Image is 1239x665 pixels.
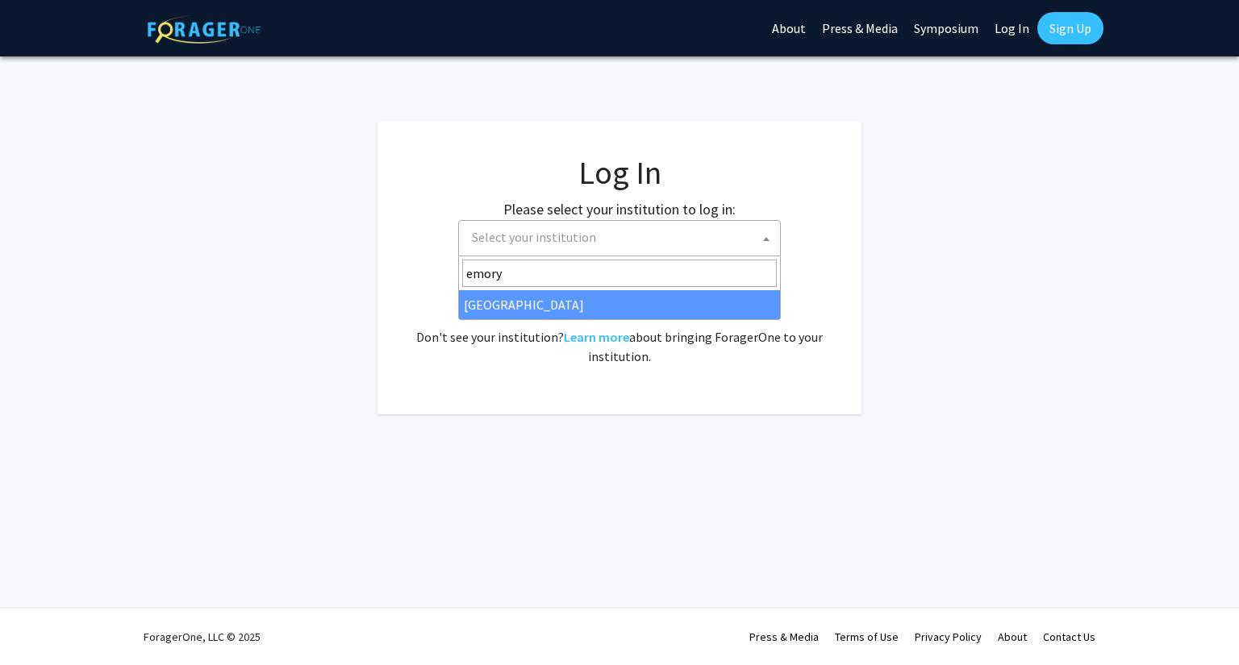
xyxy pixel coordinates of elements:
[835,630,899,644] a: Terms of Use
[472,229,596,245] span: Select your institution
[410,153,829,192] h1: Log In
[459,290,780,319] li: [GEOGRAPHIC_DATA]
[410,289,829,366] div: No account? . Don't see your institution? about bringing ForagerOne to your institution.
[1037,12,1103,44] a: Sign Up
[503,198,736,220] label: Please select your institution to log in:
[749,630,819,644] a: Press & Media
[1043,630,1095,644] a: Contact Us
[458,220,781,256] span: Select your institution
[998,630,1027,644] a: About
[12,592,69,653] iframe: Chat
[462,260,777,287] input: Search
[465,221,780,254] span: Select your institution
[148,15,261,44] img: ForagerOne Logo
[144,609,261,665] div: ForagerOne, LLC © 2025
[564,329,629,345] a: Learn more about bringing ForagerOne to your institution
[915,630,982,644] a: Privacy Policy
